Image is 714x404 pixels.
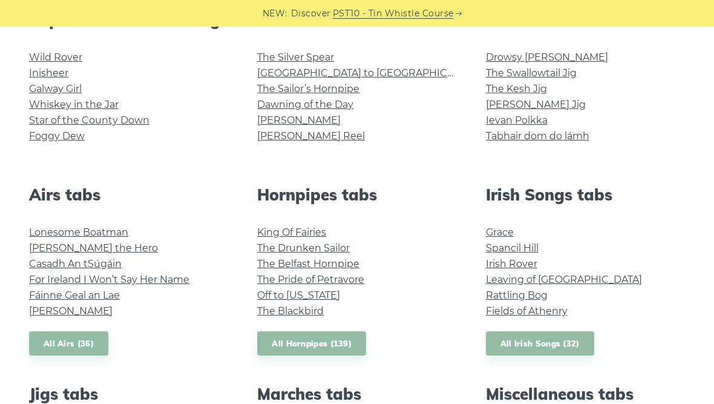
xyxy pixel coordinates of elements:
[29,114,149,126] a: Star of the County Down
[29,185,228,204] h2: Airs tabs
[486,99,586,110] a: [PERSON_NAME] Jig
[29,227,128,238] a: Lonesome Boatman
[29,10,685,29] h2: Popular tin whistle songs & tunes
[29,385,228,403] h2: Jigs tabs
[257,114,341,126] a: [PERSON_NAME]
[29,99,119,110] a: Whiskey in the Jar
[257,83,359,94] a: The Sailor’s Hornpipe
[257,67,480,79] a: [GEOGRAPHIC_DATA] to [GEOGRAPHIC_DATA]
[257,331,366,356] a: All Hornpipes (139)
[257,274,364,285] a: The Pride of Petravore
[486,242,539,254] a: Spancil Hill
[29,331,108,356] a: All Airs (36)
[257,130,365,142] a: [PERSON_NAME] Reel
[486,227,514,238] a: Grace
[257,290,340,301] a: Off to [US_STATE]
[257,51,334,63] a: The Silver Spear
[486,51,608,63] a: Drowsy [PERSON_NAME]
[291,7,331,21] span: Discover
[257,305,324,317] a: The Blackbird
[257,227,326,238] a: King Of Fairies
[486,385,685,403] h2: Miscellaneous tabs
[486,258,537,270] a: Irish Rover
[486,331,594,356] a: All Irish Songs (32)
[29,130,85,142] a: Foggy Dew
[257,385,456,403] h2: Marches tabs
[263,7,287,21] span: NEW:
[29,258,122,270] a: Casadh An tSúgáin
[257,242,350,254] a: The Drunken Sailor
[486,305,568,317] a: Fields of Athenry
[257,185,456,204] h2: Hornpipes tabs
[257,258,359,270] a: The Belfast Hornpipe
[29,290,120,301] a: Fáinne Geal an Lae
[29,51,82,63] a: Wild Rover
[333,7,454,21] a: PST10 - Tin Whistle Course
[29,305,113,317] a: [PERSON_NAME]
[257,99,353,110] a: Dawning of the Day
[486,185,685,204] h2: Irish Songs tabs
[29,242,158,254] a: [PERSON_NAME] the Hero
[29,83,82,94] a: Galway Girl
[486,274,642,285] a: Leaving of [GEOGRAPHIC_DATA]
[486,83,547,94] a: The Kesh Jig
[486,290,548,301] a: Rattling Bog
[486,130,589,142] a: Tabhair dom do lámh
[486,67,577,79] a: The Swallowtail Jig
[29,274,189,285] a: For Ireland I Won’t Say Her Name
[29,67,68,79] a: Inisheer
[486,114,548,126] a: Ievan Polkka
